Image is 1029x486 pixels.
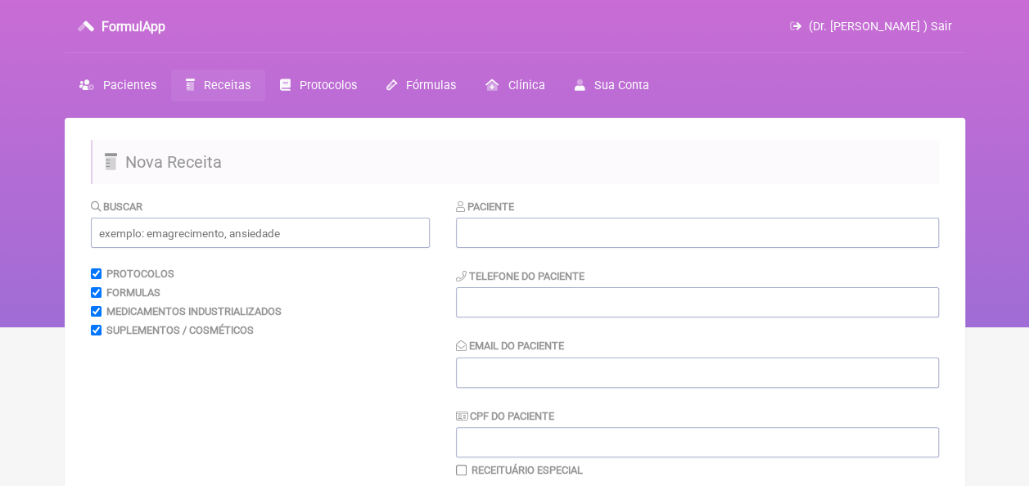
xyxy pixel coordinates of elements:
[300,79,357,92] span: Protocolos
[594,79,649,92] span: Sua Conta
[204,79,250,92] span: Receitas
[809,20,952,34] span: (Dr. [PERSON_NAME] ) Sair
[65,70,171,101] a: Pacientes
[106,305,282,317] label: Medicamentos Industrializados
[91,140,939,184] h2: Nova Receita
[472,464,583,476] label: Receituário Especial
[102,19,165,34] h3: FormulApp
[456,410,554,422] label: CPF do Paciente
[372,70,471,101] a: Fórmulas
[91,200,143,213] label: Buscar
[456,340,564,352] label: Email do Paciente
[406,79,456,92] span: Fórmulas
[106,324,254,336] label: Suplementos / Cosméticos
[265,70,372,101] a: Protocolos
[106,268,174,280] label: Protocolos
[171,70,265,101] a: Receitas
[471,70,559,101] a: Clínica
[508,79,544,92] span: Clínica
[106,286,160,299] label: Formulas
[103,79,156,92] span: Pacientes
[456,200,514,213] label: Paciente
[456,270,584,282] label: Telefone do Paciente
[559,70,663,101] a: Sua Conta
[91,218,430,248] input: exemplo: emagrecimento, ansiedade
[790,20,951,34] a: (Dr. [PERSON_NAME] ) Sair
